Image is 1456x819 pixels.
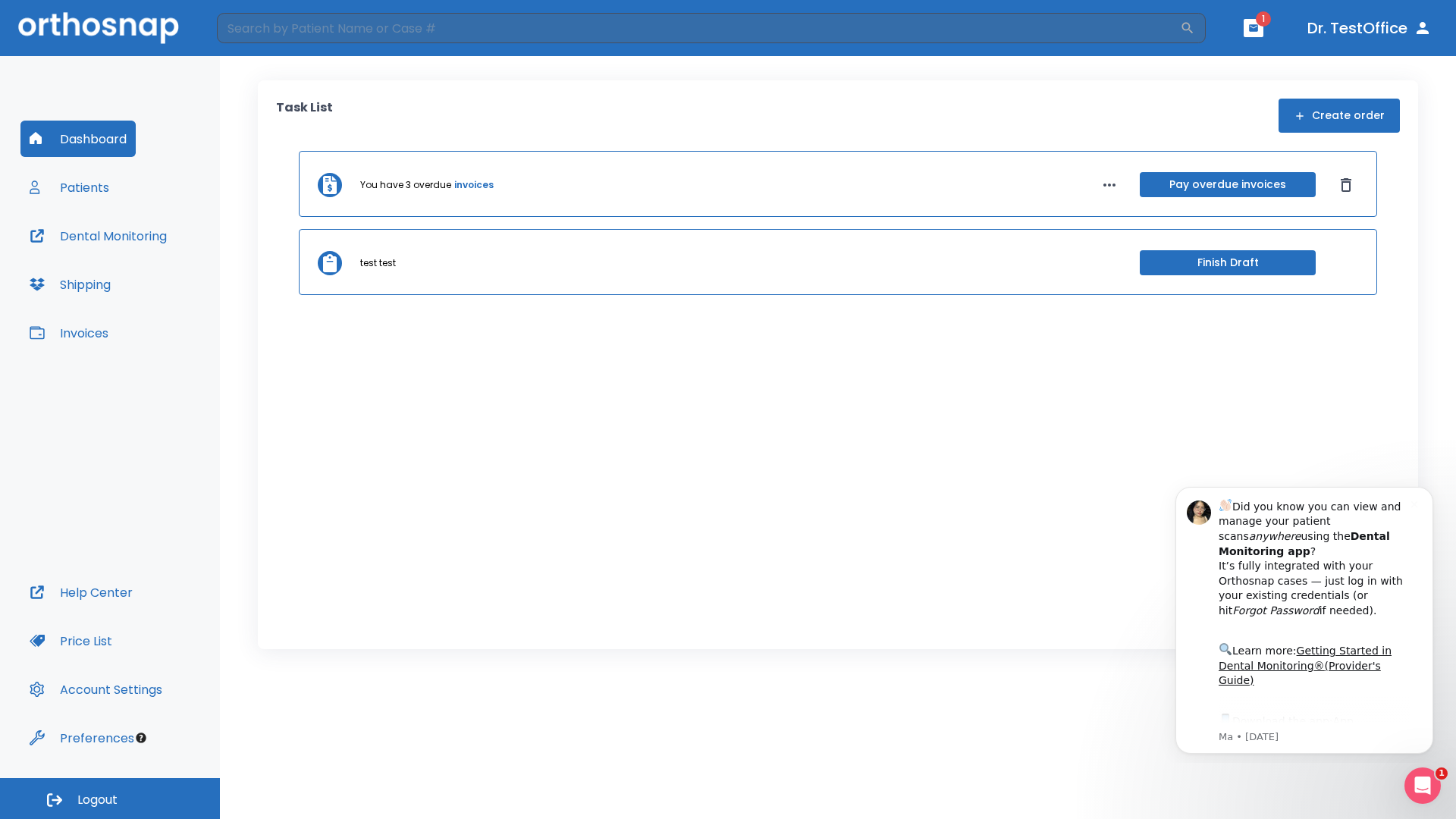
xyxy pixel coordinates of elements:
[1256,11,1271,27] span: 1
[360,178,451,192] p: You have 3 overdue
[20,623,121,659] button: Price List
[20,169,118,206] button: Patients
[20,315,118,351] button: Invoices
[20,218,176,254] button: Dental Monitoring
[1140,250,1316,275] button: Finish Draft
[276,99,333,133] p: Task List
[66,242,201,269] a: App Store
[1334,173,1358,197] button: Dismiss
[20,671,171,708] button: Account Settings
[1279,99,1400,133] button: Create order
[20,720,143,756] button: Preferences
[77,792,118,808] span: Logout
[1140,172,1316,197] button: Pay overdue invoices
[454,178,494,192] a: invoices
[1404,767,1441,804] iframe: Intercom live chat
[20,266,120,303] button: Shipping
[1153,473,1456,763] iframe: Intercom notifications message
[66,238,257,315] div: Download the app: | ​ Let us know if you need help getting started!
[1436,767,1448,780] span: 1
[360,256,396,270] p: test test
[20,121,136,157] button: Dashboard
[20,574,142,610] button: Help Center
[1301,14,1438,42] button: Dr. TestOffice
[18,12,179,43] img: Orthosnap
[134,731,148,745] div: Tooltip anchor
[66,257,257,271] p: Message from Ma, sent 8w ago
[257,24,269,36] button: Dismiss notification
[217,13,1180,43] input: Search by Patient Name or Case #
